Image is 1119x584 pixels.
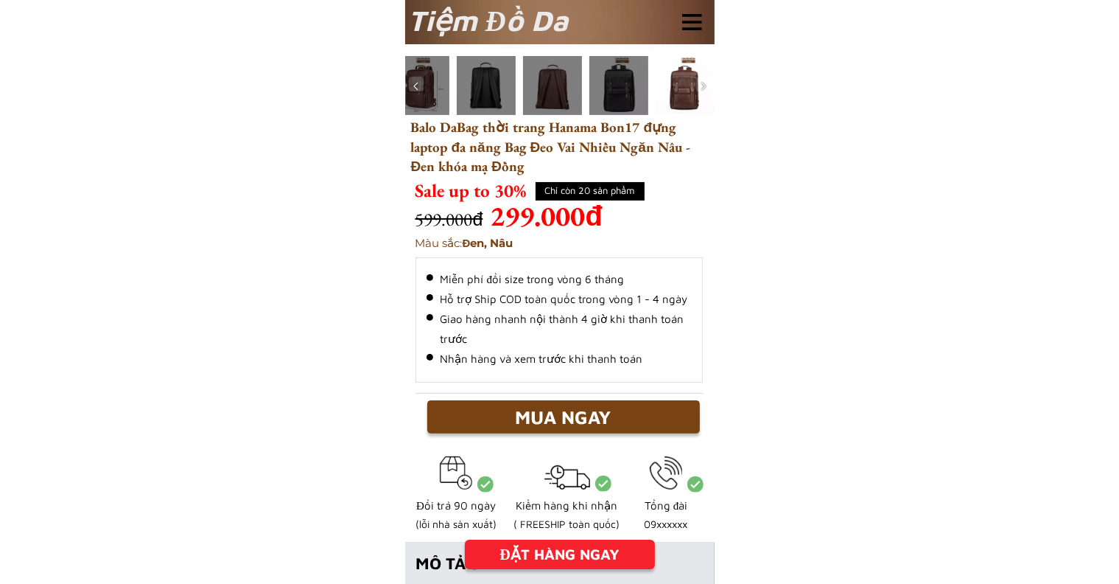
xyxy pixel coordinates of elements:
h3: ( FREESHIP toàn quốc) [505,516,630,532]
div: ĐẶT HÀNG NGAY [465,543,655,566]
h3: 299.000đ [491,195,629,237]
h3: Balo DaBag thời trang Hanama Bon17 đựng laptop đa năng Bag Đeo Vai Nhiều Ngăn Nâu - Đen khóa mạ Đồng [411,118,714,196]
h3: Màu sắc: [415,235,672,252]
li: Giao hàng nhanh nội thành 4 giờ khi thanh toán trước [427,309,692,349]
img: navigation [696,79,711,94]
h3: Tổng đài [603,498,729,515]
h3: 599.000đ [415,206,570,234]
li: Nhận hàng và xem trước khi thanh toán [427,349,692,369]
span: Đen, Nâu [463,236,513,250]
li: Hỗ trợ Ship COD toàn quốc trong vòng 1 - 4 ngày [427,289,692,309]
li: Miễn phí đổi size trong vòng 6 tháng [427,269,692,289]
img: navigation [409,79,424,94]
h4: Chỉ còn 20 sản phẩm [536,184,644,198]
h3: Đổi trả 90 ngày [393,498,519,515]
h3: 09xxxxxx [603,516,729,532]
h3: Kiểm hàng khi nhận [505,498,630,515]
h3: (lỗi nhà sản xuất) [393,516,519,532]
div: MUA NGAY [427,403,700,431]
h4: MÔ TẢ SẢN PHẨM [416,552,662,576]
